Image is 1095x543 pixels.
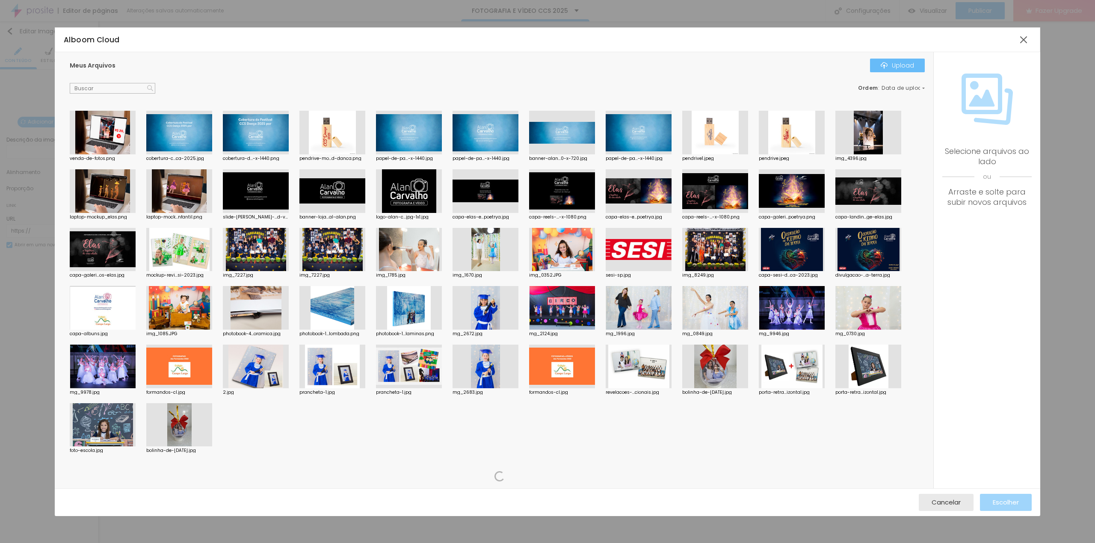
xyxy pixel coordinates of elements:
div: foto-escola.jpg [70,449,136,453]
div: mg_0849.jpg [682,332,748,336]
img: Icone [881,62,888,69]
div: mg_9978.jpg [70,390,136,395]
img: Icone [962,74,1013,125]
span: Meus Arquivos [70,61,115,70]
div: img_1670.jpg [453,273,518,277]
div: mg_9946.jpg [759,332,825,336]
div: papel-de-pa...-x-1440.jpg [606,156,672,161]
div: logo-alan-c...jpg-1x1.jpg [376,215,442,219]
button: Escolher [980,494,1032,511]
div: capa-galeri...os-elas.jpg [70,273,136,277]
div: prancheta-1.jpg [376,390,442,395]
div: papel-de-pa...-x-1440.jpg [376,156,442,161]
div: cobertura-c...ca-2025.jpg [146,156,212,161]
img: Icone [147,85,153,91]
div: banner-alan...0-x-720.jpg [529,156,595,161]
button: IconeUpload [870,59,925,72]
span: Cancelar [932,499,961,506]
div: img_4396.jpg [835,156,901,161]
div: formandos-cl.jpg [529,390,595,395]
div: papel-de-pa...-x-1440.jpg [453,156,518,161]
div: capa-elas-e...poetrya.jpg [453,215,518,219]
div: prancheta-1.jpg [299,390,365,395]
div: formandos-cl.jpg [146,390,212,395]
div: pendrive.jpeg [759,156,825,161]
div: photobook-1...lombada.png [299,332,365,336]
div: Selecione arquivos ao lado Arraste e solte para subir novos arquivos [942,146,1032,207]
div: img_0352.JPG [529,273,595,277]
div: divulgacao-...a-terra.jpg [835,273,901,277]
div: img_1785.jpg [376,273,442,277]
div: Upload [881,62,914,69]
div: mockup-revi...si-2023.jpg [146,273,212,277]
div: banner-loja...al-alan.png [299,215,365,219]
div: capa-reels-...-x-1080.png [682,215,748,219]
input: Buscar [70,83,155,94]
div: porta-retra...izontal.jpg [759,390,825,395]
div: capa-reels-...-x-1080.png [529,215,595,219]
div: capa-sesi-d...ca-2023.jpg [759,273,825,277]
span: ou [942,167,1032,187]
div: mg_1996.jpg [606,332,672,336]
div: laptop-mockup_elas.png [70,215,136,219]
div: pendrive-mo...d-danca.png [299,156,365,161]
div: mg_0730.jpg [835,332,901,336]
div: mg_2124.jpg [529,332,595,336]
div: bolinha-de-[DATE].jpg [682,390,748,395]
div: photobook-4...oramica.jpg [223,332,289,336]
div: mg_2683.jpg [453,390,518,395]
div: capa-elas-e...poetrya.jpg [606,215,672,219]
div: capa-landin...ge-elas.jpg [835,215,901,219]
div: 2.jpg [223,390,289,395]
button: Cancelar [919,494,974,511]
div: sesi-sp.jpg [606,273,672,277]
div: mg_2672.jpg [453,332,518,336]
span: Alboom Cloud [64,35,120,45]
div: cobertura-d...-x-1440.png [223,156,289,161]
div: revelacoes-...cionais.jpg [606,390,672,395]
div: img_1085.JPG [146,332,212,336]
div: laptop-mock...nfantil.png [146,215,212,219]
div: : [858,86,925,91]
div: capa-albuns.jpg [70,332,136,336]
div: photobook-1...laminas.png [376,332,442,336]
div: bolinha-de-[DATE].jpg [146,449,212,453]
div: img_7227.jpg [223,273,289,277]
div: img_8249.jpg [682,273,748,277]
span: Ordem [858,84,878,91]
span: Escolher [993,499,1019,506]
div: pendrive1.jpeg [682,156,748,161]
div: slide-[PERSON_NAME]-...d-video.jpg [223,215,289,219]
div: porta-retra...izontal.jpg [835,390,901,395]
div: img_7227.jpg [299,273,365,277]
span: Data de upload [882,86,926,91]
div: venda-de-fotos.png [70,156,136,161]
div: capa-galeri...poetrya.png [759,215,825,219]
